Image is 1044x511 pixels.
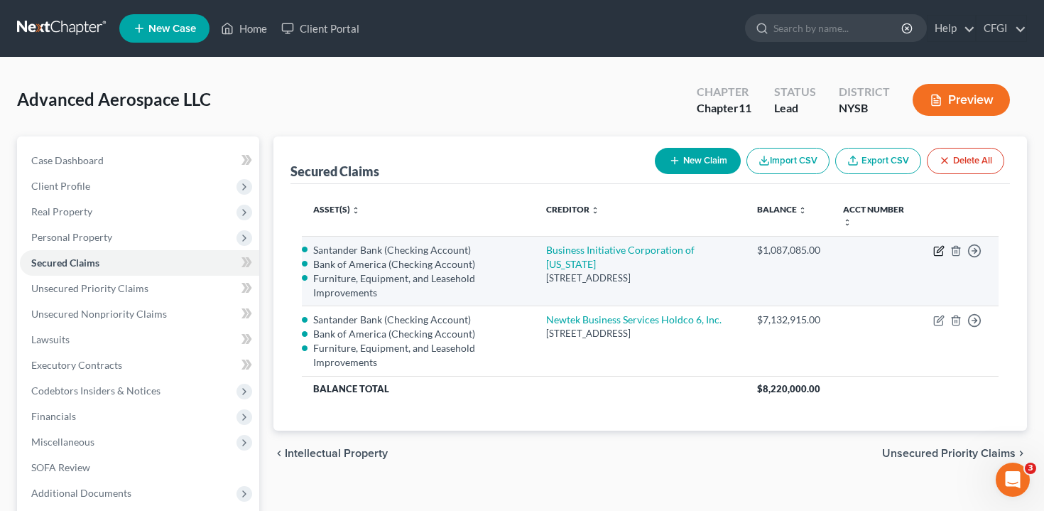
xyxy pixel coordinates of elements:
i: chevron_left [273,448,285,459]
a: Creditor unfold_more [546,204,599,215]
div: [STREET_ADDRESS] [546,327,734,340]
a: Asset(s) unfold_more [313,204,360,215]
span: Intellectual Property [285,448,388,459]
button: New Claim [655,148,741,174]
a: Home [214,16,274,41]
li: Santander Bank (Checking Account) [313,313,524,327]
div: NYSB [839,100,890,117]
i: unfold_more [843,218,852,227]
span: Financials [31,410,76,422]
button: Import CSV [746,148,830,174]
a: Secured Claims [20,250,259,276]
span: Unsecured Nonpriority Claims [31,308,167,320]
a: SOFA Review [20,455,259,480]
li: Bank of America (Checking Account) [313,327,524,341]
li: Santander Bank (Checking Account) [313,243,524,257]
span: Codebtors Insiders & Notices [31,384,161,397]
span: Client Profile [31,180,90,192]
li: Bank of America (Checking Account) [313,257,524,271]
a: Acct Number unfold_more [843,204,904,227]
a: Unsecured Nonpriority Claims [20,301,259,327]
a: Executory Contracts [20,353,259,378]
div: District [839,84,890,100]
span: Advanced Aerospace LLC [17,89,211,109]
span: Unsecured Priority Claims [882,448,1016,459]
a: Export CSV [835,148,921,174]
span: Personal Property [31,231,112,243]
iframe: Intercom live chat [996,463,1030,497]
div: $1,087,085.00 [757,243,820,257]
li: Furniture, Equipment, and Leasehold Improvements [313,341,524,370]
a: Unsecured Priority Claims [20,276,259,301]
a: CFGI [977,16,1026,41]
div: $7,132,915.00 [757,313,820,327]
button: Unsecured Priority Claims chevron_right [882,448,1027,459]
div: [STREET_ADDRESS] [546,271,734,285]
span: Secured Claims [31,257,99,269]
div: Lead [774,100,816,117]
a: Balance unfold_more [757,204,807,215]
button: Preview [913,84,1010,116]
div: Chapter [697,100,751,117]
i: unfold_more [798,206,807,215]
input: Search by name... [773,15,903,41]
span: Executory Contracts [31,359,122,371]
a: Client Portal [274,16,366,41]
div: Status [774,84,816,100]
span: Lawsuits [31,333,70,345]
button: Delete All [927,148,1004,174]
span: 11 [739,101,751,114]
a: Newtek Business Services Holdco 6, Inc. [546,313,722,326]
span: 3 [1025,463,1036,474]
li: Furniture, Equipment, and Leasehold Improvements [313,271,524,300]
a: Lawsuits [20,327,259,353]
span: Additional Documents [31,487,131,499]
button: chevron_left Intellectual Property [273,448,388,459]
span: SOFA Review [31,461,90,473]
div: Chapter [697,84,751,100]
span: Real Property [31,205,92,217]
a: Help [928,16,975,41]
span: New Case [148,23,196,34]
span: Case Dashboard [31,154,104,166]
i: unfold_more [352,206,360,215]
i: chevron_right [1016,448,1027,459]
a: Business Initiative Corporation of [US_STATE] [546,244,695,270]
span: $8,220,000.00 [757,383,820,394]
div: Secured Claims [290,163,379,180]
a: Case Dashboard [20,148,259,173]
i: unfold_more [591,206,599,215]
span: Unsecured Priority Claims [31,282,148,294]
th: Balance Total [302,376,746,402]
span: Miscellaneous [31,436,94,448]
